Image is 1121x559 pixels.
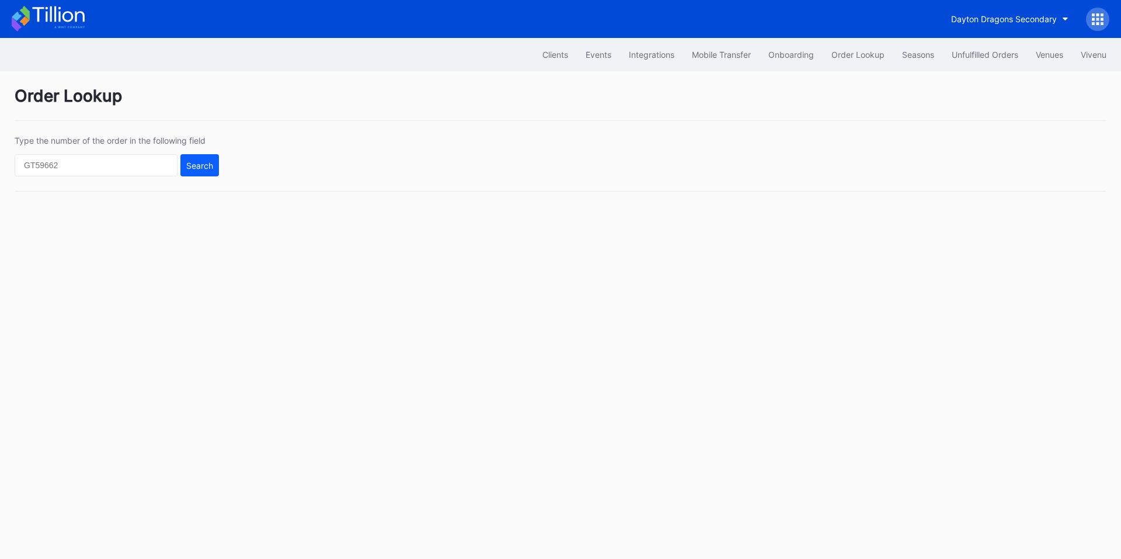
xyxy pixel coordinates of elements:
[1036,50,1063,60] div: Venues
[893,44,943,65] button: Seasons
[1081,50,1106,60] div: Vivenu
[15,136,219,145] div: Type the number of the order in the following field
[586,50,611,60] div: Events
[942,8,1077,30] button: Dayton Dragons Secondary
[823,44,893,65] button: Order Lookup
[15,154,177,176] input: GT59662
[683,44,760,65] button: Mobile Transfer
[186,161,213,171] div: Search
[577,44,620,65] button: Events
[951,14,1057,24] div: Dayton Dragons Secondary
[542,50,568,60] div: Clients
[768,50,814,60] div: Onboarding
[1072,44,1115,65] button: Vivenu
[620,44,683,65] button: Integrations
[534,44,577,65] button: Clients
[629,50,674,60] div: Integrations
[180,154,219,176] button: Search
[760,44,823,65] button: Onboarding
[902,50,934,60] div: Seasons
[15,86,1106,121] div: Order Lookup
[943,44,1027,65] button: Unfulfilled Orders
[831,50,885,60] div: Order Lookup
[1027,44,1072,65] button: Venues
[692,50,751,60] div: Mobile Transfer
[952,50,1018,60] div: Unfulfilled Orders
